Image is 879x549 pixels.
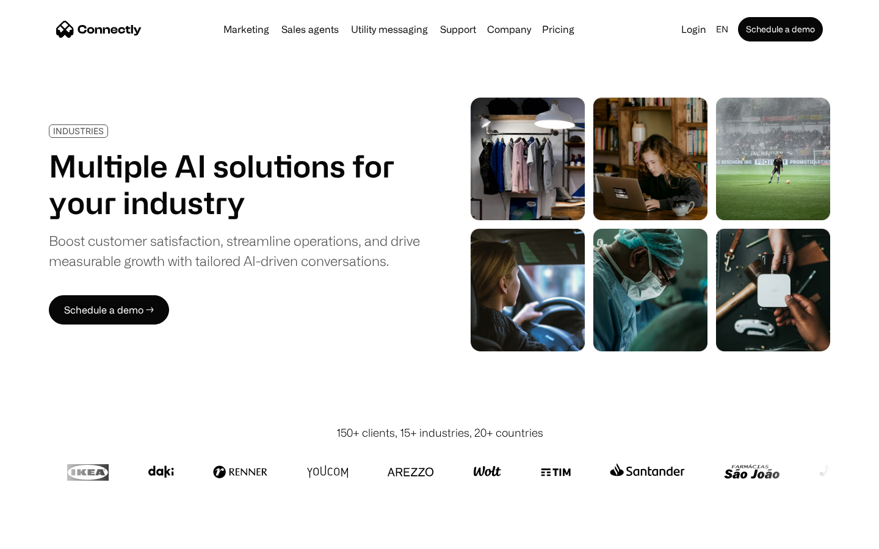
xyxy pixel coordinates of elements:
a: Utility messaging [346,24,433,34]
a: Sales agents [277,24,344,34]
div: Company [487,21,531,38]
div: INDUSTRIES [53,126,104,135]
div: 150+ clients, 15+ industries, 20+ countries [336,425,543,441]
a: Schedule a demo [738,17,823,41]
h1: Multiple AI solutions for your industry [49,148,420,221]
a: home [56,20,142,38]
div: en [716,21,728,38]
div: en [711,21,736,38]
div: Company [483,21,535,38]
a: Schedule a demo → [49,295,169,325]
ul: Language list [24,528,73,545]
div: Boost customer satisfaction, streamline operations, and drive measurable growth with tailored AI-... [49,231,420,271]
a: Pricing [537,24,579,34]
aside: Language selected: English [12,526,73,545]
a: Login [676,21,711,38]
a: Marketing [219,24,274,34]
a: Support [435,24,481,34]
